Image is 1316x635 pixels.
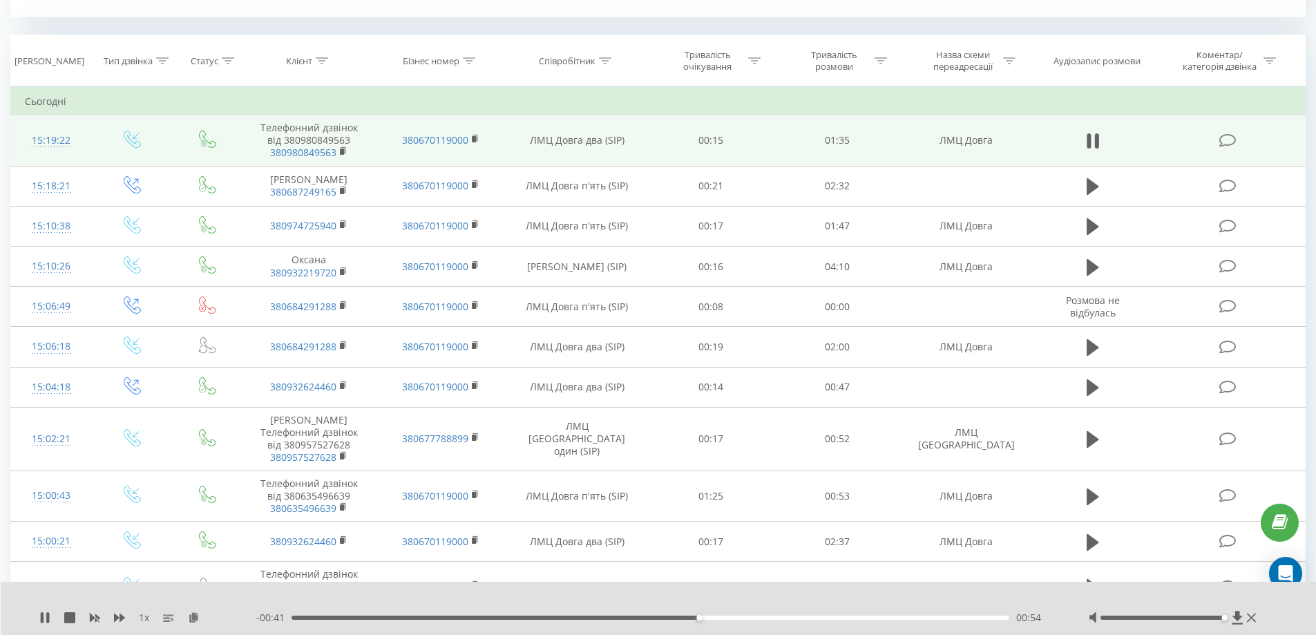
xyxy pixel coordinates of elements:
a: 380670119000 [402,260,468,273]
div: 15:06:18 [25,333,78,360]
div: Тривалість очікування [671,49,745,73]
a: 380670119000 [402,133,468,146]
td: ЛМЦ Довга два (SIP) [506,115,648,167]
a: 380670119000 [402,340,468,353]
div: 15:18:21 [25,173,78,200]
td: [PERSON_NAME] Телефонний дзвінок від 380957527628 [243,407,374,471]
a: 380957527628 [270,451,336,464]
div: 15:04:18 [25,374,78,401]
div: Назва схеми переадресації [926,49,1000,73]
a: 380670119000 [402,580,468,593]
div: Співробітник [539,55,595,67]
td: [PERSON_NAME] [243,166,374,206]
div: 15:02:21 [25,426,78,453]
a: 380980849563 [270,146,336,159]
span: 1 x [139,611,149,625]
a: 380670119000 [402,300,468,313]
a: 380670119000 [402,535,468,548]
td: ЛМЦ Довга п'ять (SIP) [506,166,648,206]
td: 00:16 [648,247,774,287]
td: 00:47 [774,367,901,407]
td: ЛМЦ Довга [900,247,1031,287]
td: ЛМЦ Довга п'ять (SIP) [506,287,648,327]
td: 00:19 [648,327,774,367]
td: ЛМЦ Довга п'ять (SIP) [506,471,648,522]
div: Аудіозапис розмови [1053,55,1141,67]
a: 380932624460 [270,380,336,393]
td: 00:15 [648,115,774,167]
td: 00:19 [648,562,774,613]
td: 04:10 [774,247,901,287]
td: Телефонний дзвінок від 380443210210 [243,562,374,613]
td: ЛМЦ Довга [900,327,1031,367]
td: 02:00 [774,327,901,367]
a: 380684291288 [270,340,336,353]
td: 03:21 [774,562,901,613]
td: 00:21 [648,166,774,206]
a: 380974725940 [270,219,336,232]
div: Статус [191,55,218,67]
td: 00:08 [648,287,774,327]
td: 00:53 [774,471,901,522]
td: 01:47 [774,206,901,246]
a: 380670119000 [402,219,468,232]
div: Open Intercom Messenger [1269,557,1302,590]
td: Сьогодні [11,88,1306,115]
span: Розмова не відбулась [1066,294,1120,319]
td: [PERSON_NAME] (SIP) [506,247,648,287]
td: 00:17 [648,407,774,471]
td: Телефонний дзвінок від 380635496639 [243,471,374,522]
a: 380932219720 [270,266,336,279]
div: 15:00:43 [25,482,78,509]
td: ЛМЦ Довга [900,522,1031,562]
td: 02:37 [774,522,901,562]
div: 15:06:49 [25,293,78,320]
td: 00:17 [648,522,774,562]
div: 15:10:26 [25,253,78,280]
td: 00:52 [774,407,901,471]
div: Коментар/категорія дзвінка [1179,49,1260,73]
td: ЛМЦ Довга [900,115,1031,167]
div: Тип дзвінка [104,55,153,67]
td: ЛМЦ Довга п'ять (SIP) [506,206,648,246]
td: 00:14 [648,367,774,407]
div: 15:00:21 [25,528,78,555]
td: ЛМЦ [GEOGRAPHIC_DATA] [900,407,1031,471]
div: Клієнт [286,55,312,67]
a: 380677788899 [402,432,468,445]
div: 14:58:26 [25,574,78,600]
a: 380635496639 [270,502,336,515]
td: Телефонний дзвінок від 380980849563 [243,115,374,167]
a: 380670119000 [402,179,468,192]
div: [PERSON_NAME] [15,55,84,67]
td: ЛМЦ Довга два (SIP) [506,327,648,367]
td: ЛМЦ Довга [900,562,1031,613]
span: - 00:41 [256,611,292,625]
span: 00:54 [1016,611,1041,625]
div: Тривалість розмови [797,49,871,73]
div: Accessibility label [696,615,702,620]
td: 02:32 [774,166,901,206]
div: 15:10:38 [25,213,78,240]
td: ЛМЦ Довга два (SIP) [506,367,648,407]
div: Бізнес номер [403,55,459,67]
div: 15:19:22 [25,127,78,154]
td: Оксана [243,247,374,287]
td: ЛМЦ Довга [900,206,1031,246]
td: [PERSON_NAME] (SIP) [506,562,648,613]
td: 00:00 [774,287,901,327]
td: 00:17 [648,206,774,246]
td: 01:35 [774,115,901,167]
a: 380684291288 [270,300,336,313]
a: 380670119000 [402,380,468,393]
a: 380687249165 [270,185,336,198]
td: 01:25 [648,471,774,522]
a: 380932624460 [270,535,336,548]
a: 380670119000 [402,489,468,502]
td: ЛМЦ Довга два (SIP) [506,522,648,562]
td: ЛМЦ [GEOGRAPHIC_DATA] один (SIP) [506,407,648,471]
div: Accessibility label [1222,615,1228,620]
td: ЛМЦ Довга [900,471,1031,522]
